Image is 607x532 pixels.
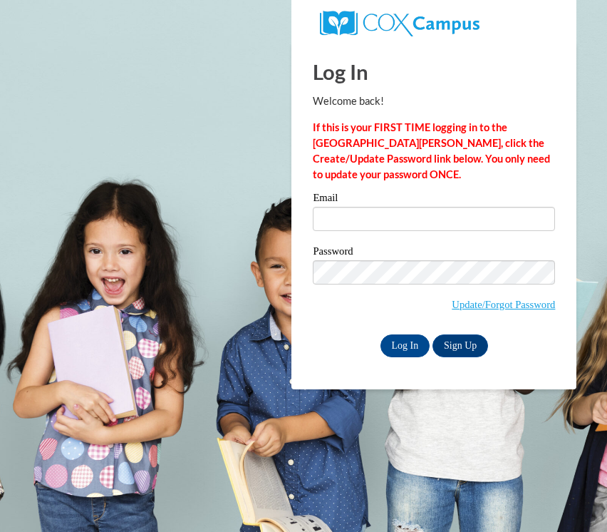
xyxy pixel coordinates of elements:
a: Update/Forgot Password [452,299,555,310]
label: Email [313,193,555,207]
strong: If this is your FIRST TIME logging in to the [GEOGRAPHIC_DATA][PERSON_NAME], click the Create/Upd... [313,121,550,180]
a: COX Campus [320,16,479,29]
img: COX Campus [320,11,479,36]
a: Sign Up [432,334,488,357]
input: Log In [380,334,430,357]
label: Password [313,246,555,260]
h1: Log In [313,57,555,86]
p: Welcome back! [313,93,555,109]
